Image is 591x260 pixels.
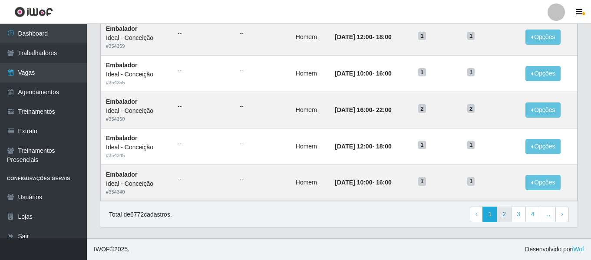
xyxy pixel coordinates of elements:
[418,32,426,40] span: 1
[106,79,167,86] div: # 354355
[335,33,391,40] strong: -
[106,106,167,115] div: Ideal - Conceição
[475,211,478,217] span: ‹
[525,102,561,118] button: Opções
[335,179,391,186] strong: -
[525,175,561,190] button: Opções
[467,32,475,40] span: 1
[106,115,167,123] div: # 354350
[106,25,137,32] strong: Embalador
[335,179,372,186] time: [DATE] 10:00
[335,143,391,150] strong: -
[106,143,167,152] div: Ideal - Conceição
[335,33,372,40] time: [DATE] 12:00
[240,138,285,148] ul: --
[376,179,392,186] time: 16:00
[497,207,512,222] a: 2
[240,174,285,184] ul: --
[418,104,426,113] span: 2
[418,141,426,149] span: 1
[376,70,392,77] time: 16:00
[106,135,137,142] strong: Embalador
[470,207,569,222] nav: pagination
[540,207,556,222] a: ...
[291,165,330,201] td: Homem
[14,7,53,17] img: CoreUI Logo
[106,152,167,159] div: # 354345
[106,188,167,196] div: # 354340
[240,66,285,75] ul: --
[335,143,372,150] time: [DATE] 12:00
[525,207,540,222] a: 4
[94,246,110,253] span: IWOF
[525,245,584,254] span: Desenvolvido por
[291,92,330,128] td: Homem
[561,211,563,217] span: ›
[572,246,584,253] a: iWof
[240,102,285,111] ul: --
[106,43,167,50] div: # 354359
[109,210,172,219] p: Total de 6772 cadastros.
[467,104,475,113] span: 2
[335,106,391,113] strong: -
[240,29,285,38] ul: --
[291,128,330,165] td: Homem
[106,171,137,178] strong: Embalador
[106,98,137,105] strong: Embalador
[418,68,426,77] span: 1
[482,207,497,222] a: 1
[467,177,475,186] span: 1
[335,70,391,77] strong: -
[178,138,229,148] ul: --
[376,143,392,150] time: 18:00
[178,66,229,75] ul: --
[525,30,561,45] button: Opções
[376,33,392,40] time: 18:00
[178,29,229,38] ul: --
[555,207,569,222] a: Next
[525,139,561,154] button: Opções
[376,106,392,113] time: 22:00
[106,179,167,188] div: Ideal - Conceição
[106,62,137,69] strong: Embalador
[525,66,561,81] button: Opções
[94,245,129,254] span: © 2025 .
[178,174,229,184] ul: --
[467,141,475,149] span: 1
[335,106,372,113] time: [DATE] 16:00
[291,56,330,92] td: Homem
[470,207,483,222] a: Previous
[291,19,330,56] td: Homem
[335,70,372,77] time: [DATE] 10:00
[106,70,167,79] div: Ideal - Conceição
[511,207,526,222] a: 3
[418,177,426,186] span: 1
[467,68,475,77] span: 1
[106,33,167,43] div: Ideal - Conceição
[178,102,229,111] ul: --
